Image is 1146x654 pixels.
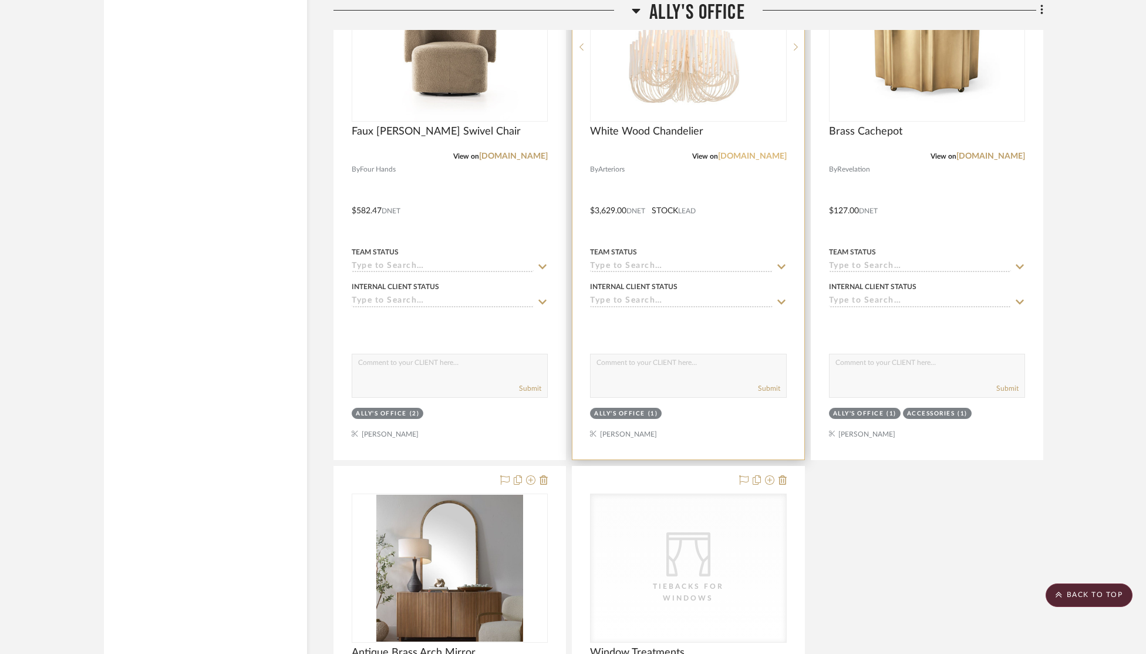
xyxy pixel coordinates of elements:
[829,281,916,292] div: Internal Client Status
[829,125,902,138] span: Brass Cachepot
[907,410,955,418] div: Accessories
[479,152,548,160] a: [DOMAIN_NAME]
[376,495,523,642] img: Antique Brass Arch Mirror
[758,383,780,394] button: Submit
[1046,583,1132,607] scroll-to-top-button: BACK TO TOP
[519,383,541,394] button: Submit
[590,164,598,175] span: By
[829,261,1011,273] input: Type to Search…
[590,296,772,307] input: Type to Search…
[356,410,407,418] div: Ally's Office
[718,152,787,160] a: [DOMAIN_NAME]
[352,281,439,292] div: Internal Client Status
[590,261,772,273] input: Type to Search…
[833,410,884,418] div: Ally's Office
[629,581,747,604] div: Tiebacks for Windows
[590,281,678,292] div: Internal Client Status
[598,164,625,175] span: Arteriors
[829,296,1011,307] input: Type to Search…
[692,153,718,160] span: View on
[958,410,968,418] div: (1)
[352,125,521,138] span: Faux [PERSON_NAME] Swivel Chair
[352,164,360,175] span: By
[352,296,534,307] input: Type to Search…
[453,153,479,160] span: View on
[590,247,637,257] div: Team Status
[352,261,534,273] input: Type to Search…
[360,164,396,175] span: Four Hands
[352,247,399,257] div: Team Status
[837,164,870,175] span: Revelation
[996,383,1019,394] button: Submit
[956,152,1025,160] a: [DOMAIN_NAME]
[887,410,896,418] div: (1)
[648,410,658,418] div: (1)
[594,410,645,418] div: Ally's Office
[931,153,956,160] span: View on
[829,164,837,175] span: By
[829,247,876,257] div: Team Status
[410,410,420,418] div: (2)
[590,125,703,138] span: White Wood Chandelier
